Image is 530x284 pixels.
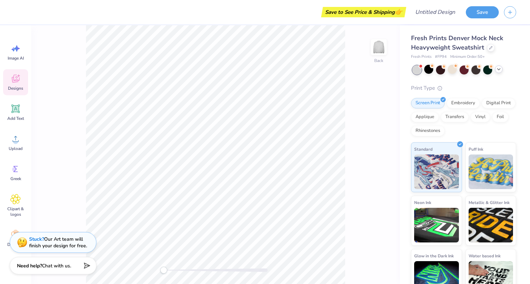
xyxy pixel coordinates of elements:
[441,112,469,122] div: Transfers
[374,57,383,64] div: Back
[450,54,485,60] span: Minimum Order: 50 +
[7,242,24,247] span: Decorate
[469,252,501,259] span: Water based Ink
[7,116,24,121] span: Add Text
[29,236,44,242] strong: Stuck?
[469,154,513,189] img: Puff Ink
[411,126,445,136] div: Rhinestones
[466,6,499,18] button: Save
[410,5,461,19] input: Untitled Design
[492,112,508,122] div: Foil
[411,84,516,92] div: Print Type
[414,154,459,189] img: Standard
[469,145,483,153] span: Puff Ink
[29,236,87,249] div: Our Art team will finish your design for free.
[395,8,402,16] span: 👉
[411,98,445,108] div: Screen Print
[447,98,480,108] div: Embroidery
[160,267,167,274] div: Accessibility label
[9,146,23,151] span: Upload
[411,112,439,122] div: Applique
[471,112,490,122] div: Vinyl
[482,98,515,108] div: Digital Print
[4,206,27,217] span: Clipart & logos
[17,263,42,269] strong: Need help?
[8,55,24,61] span: Image AI
[469,199,510,206] span: Metallic & Glitter Ink
[42,263,71,269] span: Chat with us.
[435,54,447,60] span: # FP94
[411,34,503,52] span: Fresh Prints Denver Mock Neck Heavyweight Sweatshirt
[8,86,23,91] span: Designs
[414,252,454,259] span: Glow in the Dark Ink
[323,7,404,17] div: Save to See Price & Shipping
[414,199,431,206] span: Neon Ink
[414,208,459,242] img: Neon Ink
[411,54,431,60] span: Fresh Prints
[469,208,513,242] img: Metallic & Glitter Ink
[372,40,386,54] img: Back
[10,176,21,181] span: Greek
[414,145,433,153] span: Standard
